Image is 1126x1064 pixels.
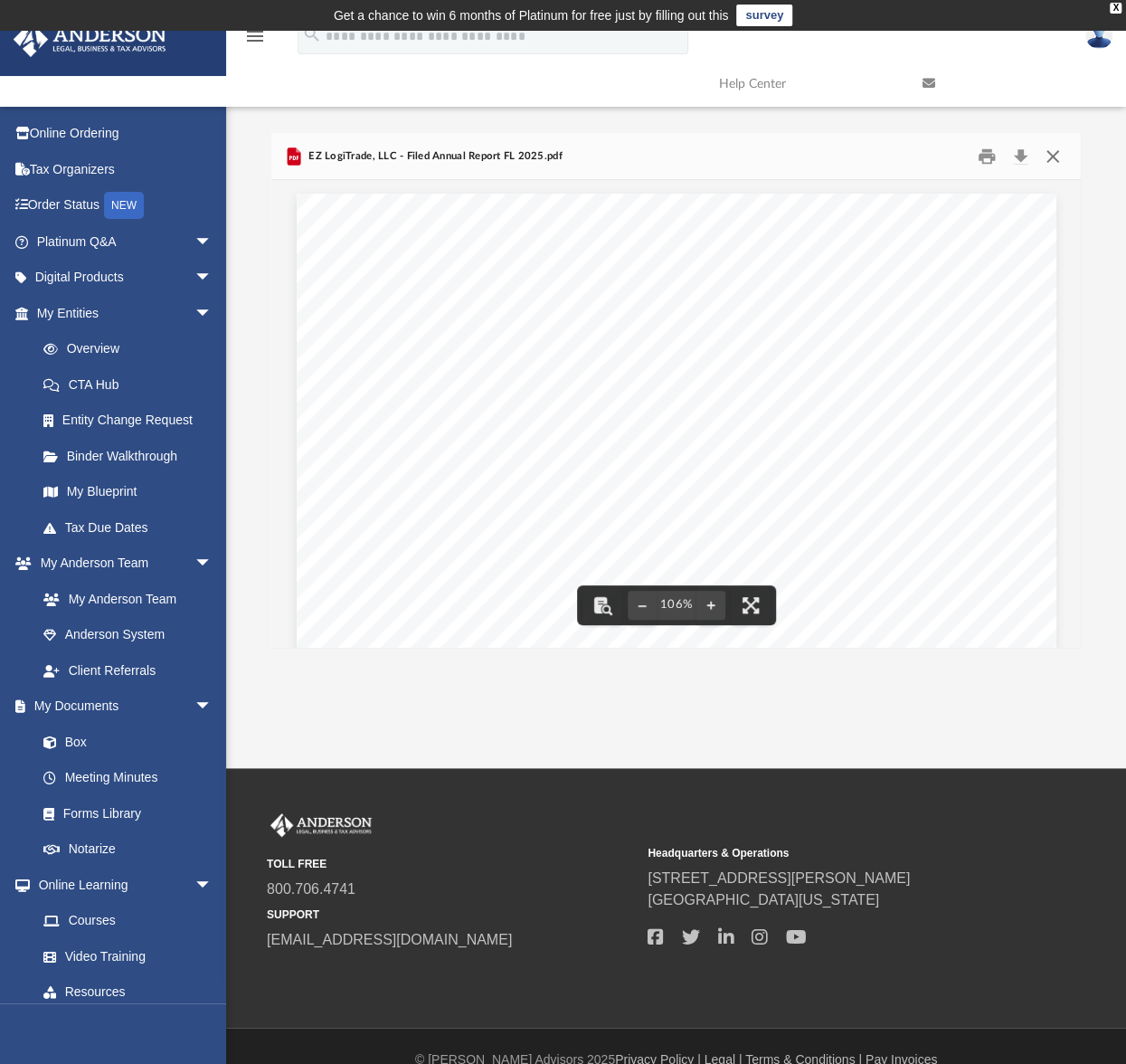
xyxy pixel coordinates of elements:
a: My Documentsarrow_drop_down [13,689,231,725]
span: Address [330,636,367,646]
button: Zoom out [628,585,657,625]
span: [PERSON_NAME] [407,616,491,626]
span: FILED [875,221,919,236]
button: Enter fullscreen [731,585,771,625]
a: Entity Change Request [25,403,240,439]
button: Close [1036,142,1069,170]
div: NEW [104,192,144,219]
span: [PERSON_NAME] [417,535,522,547]
span: Entity Name: [329,263,407,276]
div: Preview [271,133,1082,648]
span: Authorized Person(s) Detail : [329,578,505,591]
i: search [302,24,322,44]
a: menu [244,34,266,47]
small: Headquarters & Operations [648,845,1016,861]
span: The above named entity submits this statement for the purpose of changing its registered office o... [329,517,938,526]
a: Meeting Minutes [25,760,231,796]
span: 8535566053CC [843,272,950,288]
a: My Anderson Team [25,581,222,617]
span: [DATE] [905,535,945,547]
span: No [930,422,946,434]
span: [PERSON_NAME] REGISTERED AGENTS, INC. [329,463,553,473]
a: Box [25,724,222,760]
div: close [1110,3,1121,14]
a: My Entitiesarrow_drop_down [13,295,240,331]
span: EZ LogiTrade, LLC - Filed Annual Report FL 2025.pdf [305,148,563,165]
span: [DATE] [851,238,901,253]
a: survey [736,5,792,26]
div: Document Viewer [271,180,1082,647]
i: menu [244,25,266,47]
span: EZ LOGITRADE, LLC [411,263,535,276]
span: Electronic Signature of Registered Agent [417,556,601,565]
span: arrow_drop_down [194,223,231,261]
a: CTA Hub [25,366,240,403]
a: [EMAIL_ADDRESS][DOMAIN_NAME] [267,932,512,947]
span: [GEOGRAPHIC_DATA] US [329,386,495,399]
span: Date [927,553,949,563]
div: Current zoom level [657,599,696,611]
img: Anderson Advisors Platinum Portal [8,22,172,57]
a: Order StatusNEW [13,187,240,224]
span: FEI Number: [US_EMPLOYER_IDENTIFICATION_NUMBER] [329,420,686,432]
small: TOLL FREE [267,856,635,872]
a: Online Ordering [13,116,240,152]
a: Tax Organizers [13,151,240,187]
a: Help Center [705,48,909,119]
a: Anderson System [25,617,231,653]
span: MGR [407,598,431,608]
span: Certificate of Status Desired: [749,422,924,434]
span: arrow_drop_down [194,295,231,332]
button: Toggle findbar [582,585,622,625]
span: SIGNATURE: [329,534,407,546]
span: [STREET_ADDRESS] [329,305,431,315]
a: My Anderson Teamarrow_drop_down [13,546,231,582]
a: Client Referrals [25,652,231,689]
a: [STREET_ADDRESS][PERSON_NAME] [648,870,910,886]
a: Platinum Q&Aarrow_drop_down [13,223,240,260]
a: Binder Walkthrough [25,438,240,474]
button: Download [1004,142,1036,170]
span: 2025 [US_STATE] LIMITED LIABILITY COMPANY ANNUAL REPORT [332,221,741,233]
span: arrow_drop_down [194,546,231,583]
span: Current Principal Place of Business: [329,286,554,299]
span: Name [330,616,357,626]
span: Secretary of State [831,255,961,271]
span: [STREET_ADDRESS] [407,636,509,646]
span: arrow_drop_down [194,260,231,297]
a: Online Learningarrow_drop_down [13,867,231,903]
div: Get a chance to win 6 months of Platinum for free just by filling out this [334,5,729,26]
small: SUPPORT [267,907,635,923]
button: Zoom in [696,585,725,625]
a: My Blueprint [25,474,231,510]
span: Title [330,598,349,608]
span: [STREET_ADDRESS] [329,372,457,385]
a: Resources [25,974,231,1011]
div: File preview [271,180,1082,647]
a: Forms Library [25,795,222,831]
a: Digital Productsarrow_drop_down [13,260,240,296]
span: [STREET_ADDRESS][PERSON_NAME] [329,475,516,485]
a: 800.706.4741 [267,881,355,897]
span: arrow_drop_down [194,689,231,726]
span: arrow_drop_down [194,867,231,904]
a: [GEOGRAPHIC_DATA][US_STATE] [648,892,879,907]
span: [GEOGRAPHIC_DATA] US [329,487,461,497]
span: Current Mailing Address: [329,350,481,363]
span: [GEOGRAPHIC_DATA] [329,318,441,328]
img: User Pic [1085,23,1112,49]
a: Courses [25,903,231,939]
a: Overview [25,331,240,367]
span: DOCUMENT# L24000208448 [329,242,498,254]
span: Name and Address of Current Registered Agent: [329,441,621,453]
a: Tax Due Dates [25,509,240,546]
a: Video Training [25,938,222,974]
img: Anderson Advisors Platinum Portal [267,813,375,837]
button: Print [969,142,1005,170]
a: Notarize [25,831,231,868]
